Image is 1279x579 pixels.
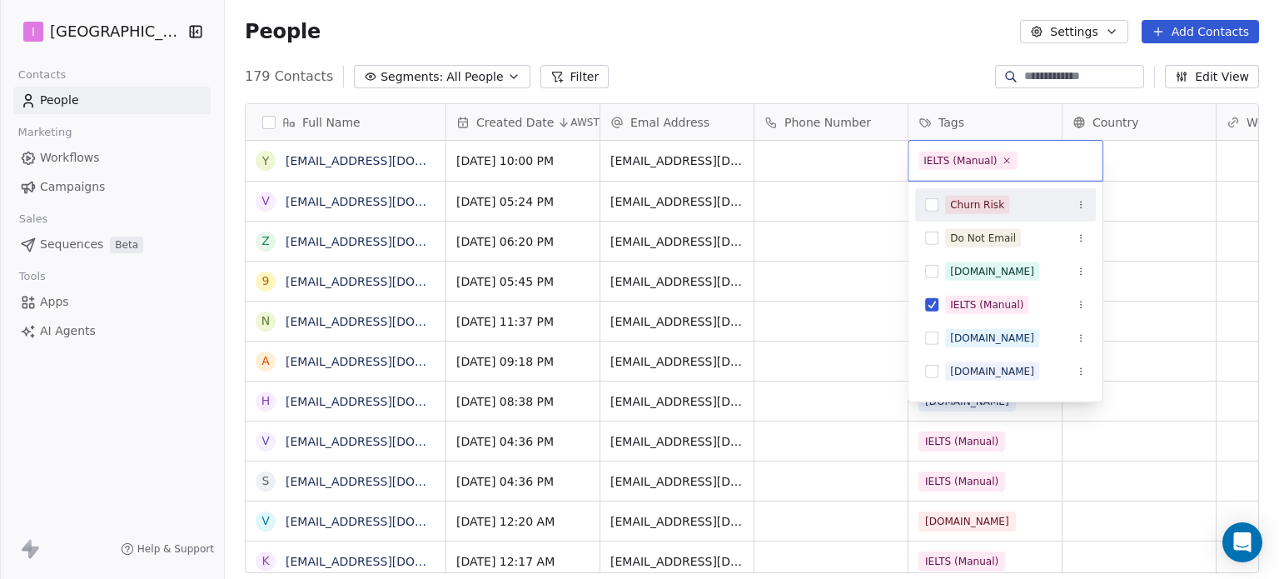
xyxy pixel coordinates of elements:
[950,364,1034,379] div: [DOMAIN_NAME]
[950,197,1004,212] div: Churn Risk
[923,153,997,168] div: IELTS (Manual)
[950,231,1016,246] div: Do Not Email
[915,188,1096,522] div: Suggestions
[950,331,1034,346] div: [DOMAIN_NAME]
[950,297,1023,312] div: IELTS (Manual)
[950,264,1034,279] div: [DOMAIN_NAME]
